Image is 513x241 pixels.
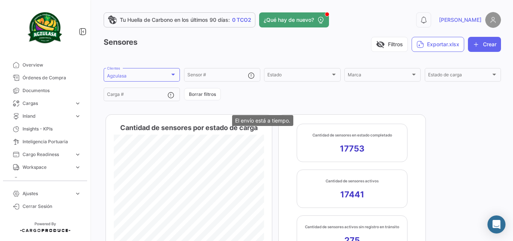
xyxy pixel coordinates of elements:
a: Documentos [6,84,84,97]
a: Programas [6,174,84,186]
span: [PERSON_NAME] [439,16,481,24]
app-kpi-label-value: 17441 [340,189,364,200]
span: Estado [267,73,330,79]
a: Órdenes de Compra [6,71,84,84]
mat-select-trigger: Agzulasa [107,73,127,79]
img: placeholder-user.png [485,12,501,28]
a: Overview [6,59,84,71]
span: Cargas [23,100,71,107]
span: Marca [348,73,410,79]
div: Abrir Intercom Messenger [487,215,505,233]
span: Inland [23,113,71,120]
button: Borrar filtros [184,88,221,100]
button: ¿Qué hay de nuevo? [259,12,329,27]
img: agzulasa-logo.png [26,9,64,47]
app-kpi-label-title: Cantidad de sensores en estado completado [312,132,392,138]
span: expand_more [74,164,81,171]
span: expand_more [74,100,81,107]
span: Ajustes [23,190,71,197]
button: Exportar.xlsx [412,37,464,52]
a: Insights - KPIs [6,123,84,135]
span: expand_more [74,190,81,197]
a: Inteligencia Portuaria [6,135,84,148]
span: expand_more [74,151,81,158]
span: Inteligencia Portuaria [23,138,81,145]
button: visibility_offFiltros [371,37,408,52]
button: Crear [468,37,501,52]
div: El envío está a tiempo. [232,115,293,126]
app-kpi-label-value: 17753 [340,143,365,154]
span: Insights - KPIs [23,126,81,132]
span: Documentos [23,87,81,94]
span: Cerrar Sesión [23,203,81,210]
span: Cargo Readiness [23,151,71,158]
span: visibility_off [376,40,385,49]
app-kpi-label-title: Cantidad de sensores activos sin registro en tránsito [305,224,399,230]
a: Tu Huella de Carbono en los últimos 90 días:0 TCO2 [104,12,255,27]
span: Estado de carga [428,73,491,79]
span: 0 TCO2 [232,16,251,24]
span: Tu Huella de Carbono en los últimos 90 días: [120,16,230,24]
app-kpi-label-title: Cantidad de sensores activos [326,178,379,184]
span: Overview [23,62,81,68]
span: Workspace [23,164,71,171]
span: expand_more [74,113,81,120]
h3: Sensores [104,37,137,48]
span: Órdenes de Compra [23,74,81,81]
span: ¿Qué hay de nuevo? [264,16,314,24]
span: Programas [23,177,81,183]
